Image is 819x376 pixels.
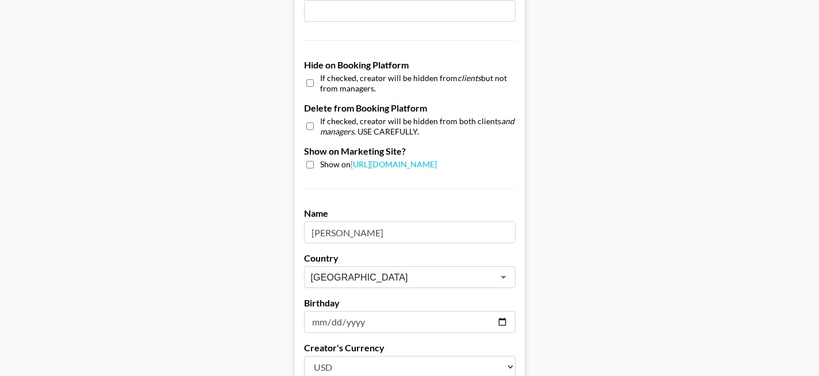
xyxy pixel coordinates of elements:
span: If checked, creator will be hidden from both clients . USE CAREFULLY. [320,116,516,136]
em: and managers [320,116,514,136]
span: If checked, creator will be hidden from but not from managers. [320,73,516,93]
label: Show on Marketing Site? [304,145,516,157]
label: Hide on Booking Platform [304,59,516,71]
em: clients [457,73,481,83]
label: Name [304,208,516,219]
label: Creator's Currency [304,342,516,354]
span: Show on [320,159,437,170]
button: Open [495,269,512,285]
label: Delete from Booking Platform [304,102,516,114]
a: [URL][DOMAIN_NAME] [351,159,437,169]
label: Country [304,252,516,264]
label: Birthday [304,297,516,309]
